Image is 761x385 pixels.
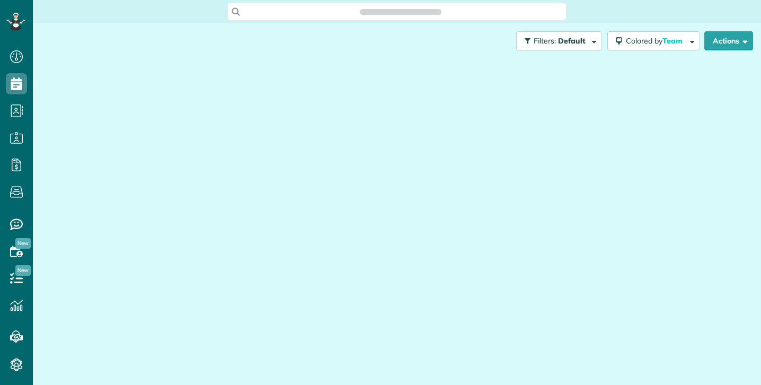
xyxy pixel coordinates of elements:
span: New [15,265,31,276]
span: Filters: [534,36,556,46]
span: Colored by [626,36,686,46]
button: Colored byTeam [607,31,700,50]
span: New [15,238,31,249]
span: Search ZenMaid… [370,6,430,17]
span: Team [662,36,684,46]
button: Actions [704,31,753,50]
button: Filters: Default [516,31,602,50]
span: Default [558,36,586,46]
a: Filters: Default [511,31,602,50]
